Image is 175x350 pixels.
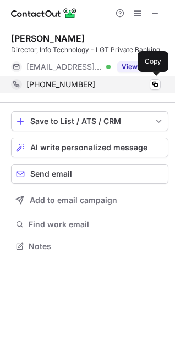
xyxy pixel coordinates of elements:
button: Find work email [11,217,168,232]
span: [EMAIL_ADDRESS][DOMAIN_NAME] [26,62,102,72]
span: Add to email campaign [30,196,117,205]
div: [PERSON_NAME] [11,33,85,44]
span: Find work email [29,219,164,229]
button: AI write personalized message [11,138,168,157]
button: Send email [11,164,168,184]
button: Notes [11,239,168,254]
span: AI write personalized message [30,143,147,152]
div: Director, Info Technology - LGT Private Banking [11,45,168,55]
button: Reveal Button [117,61,161,72]
div: Save to List / ATS / CRM [30,117,149,126]
span: Notes [29,241,164,251]
img: ContactOut v5.3.10 [11,7,77,20]
button: save-profile-one-click [11,111,168,131]
span: [PHONE_NUMBER] [26,80,95,89]
button: Add to email campaign [11,190,168,210]
span: Send email [30,170,72,178]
